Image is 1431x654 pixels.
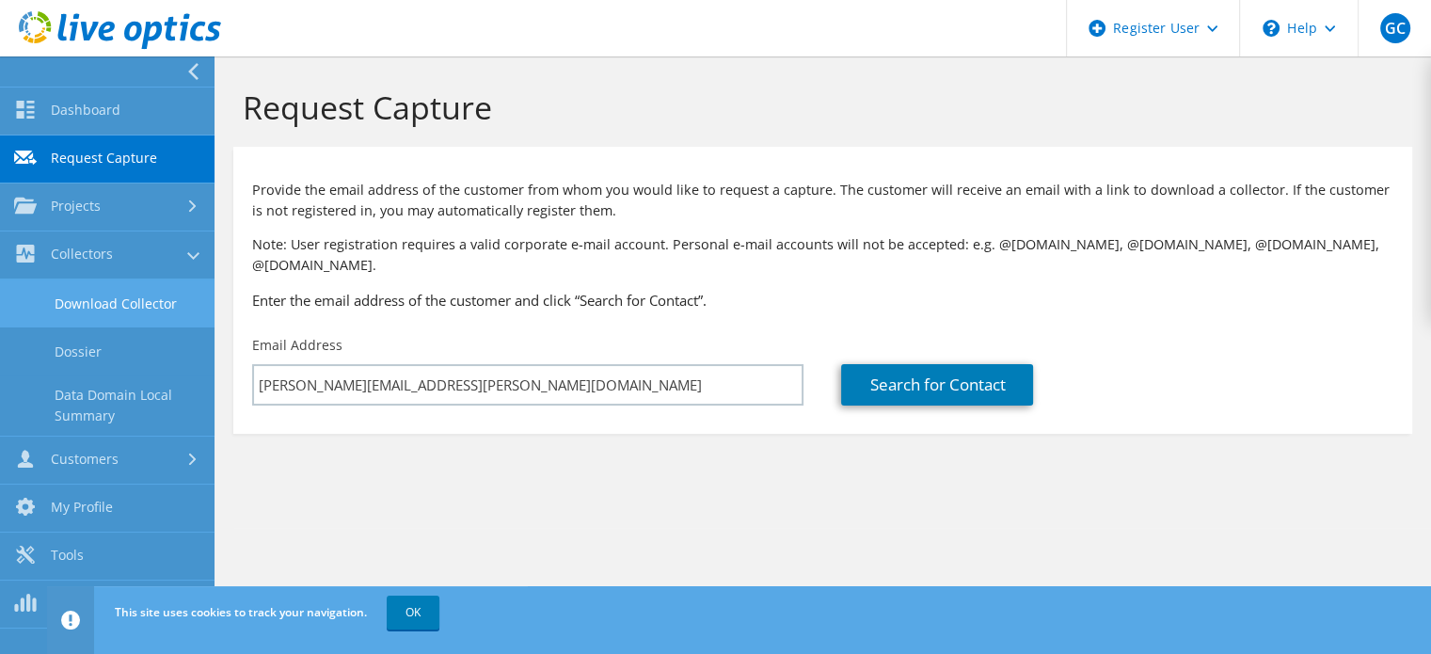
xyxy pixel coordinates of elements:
h3: Enter the email address of the customer and click “Search for Contact”. [252,290,1393,311]
h1: Request Capture [243,88,1393,127]
span: GC [1380,13,1410,43]
p: Note: User registration requires a valid corporate e-mail account. Personal e-mail accounts will ... [252,234,1393,276]
a: Search for Contact [841,364,1033,406]
a: OK [387,596,439,630]
label: Email Address [252,336,342,355]
svg: \n [1263,20,1280,37]
span: This site uses cookies to track your navigation. [115,604,367,620]
p: Provide the email address of the customer from whom you would like to request a capture. The cust... [252,180,1393,221]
